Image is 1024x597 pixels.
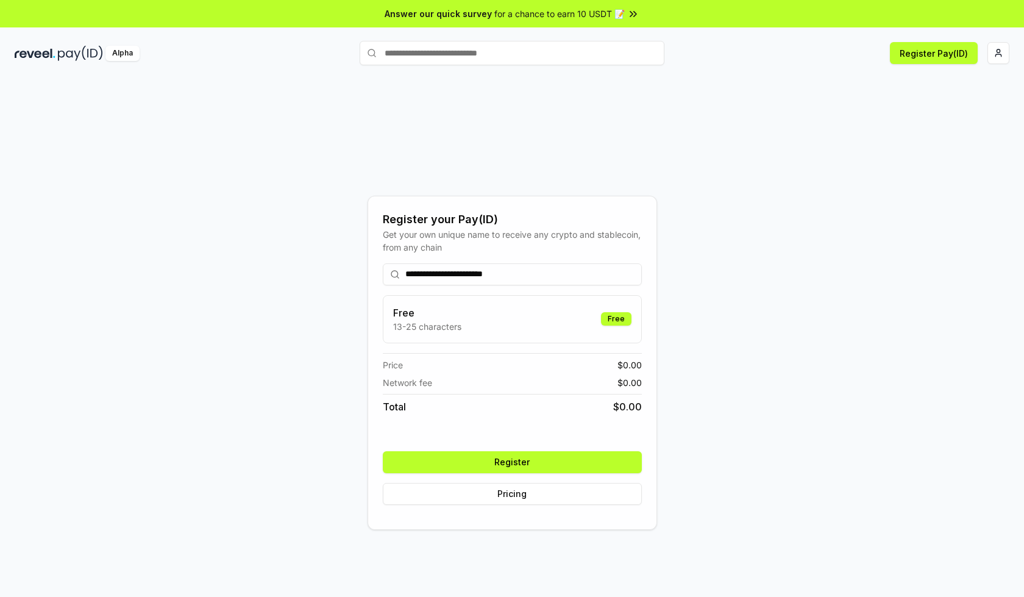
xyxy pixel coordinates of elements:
span: $ 0.00 [617,359,642,371]
span: Answer our quick survey [385,7,492,20]
h3: Free [393,306,461,320]
span: $ 0.00 [613,399,642,414]
button: Register Pay(ID) [890,42,978,64]
span: $ 0.00 [617,376,642,389]
div: Free [601,312,631,326]
span: Network fee [383,376,432,389]
div: Register your Pay(ID) [383,211,642,228]
span: for a chance to earn 10 USDT 📝 [494,7,625,20]
img: reveel_dark [15,46,55,61]
span: Total [383,399,406,414]
img: pay_id [58,46,103,61]
span: Price [383,359,403,371]
div: Get your own unique name to receive any crypto and stablecoin, from any chain [383,228,642,254]
div: Alpha [105,46,140,61]
button: Register [383,451,642,473]
button: Pricing [383,483,642,505]
p: 13-25 characters [393,320,461,333]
